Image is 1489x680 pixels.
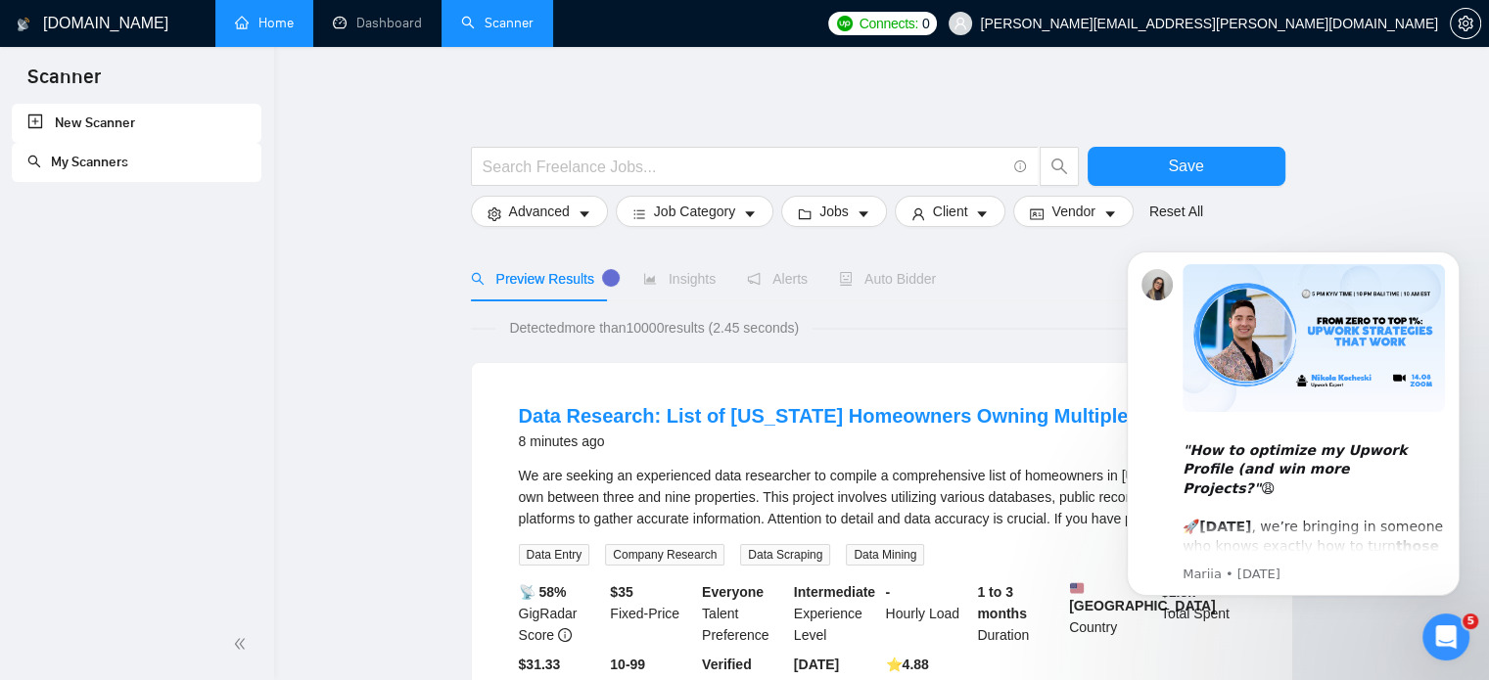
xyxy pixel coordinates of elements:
[860,13,918,34] span: Connects:
[483,155,1005,179] input: Search Freelance Jobs...
[488,206,501,221] span: setting
[12,63,116,104] span: Scanner
[1041,158,1078,175] span: search
[798,206,812,221] span: folder
[1097,222,1489,627] iframe: Intercom notifications message
[558,628,572,642] span: info-circle
[977,584,1027,621] b: 1 to 3 months
[1422,613,1469,660] iframe: Intercom live chat
[27,104,246,143] a: New Scanner
[882,581,974,646] div: Hourly Load
[602,269,620,287] div: Tooltip anchor
[605,544,724,566] span: Company Research
[1051,201,1094,222] span: Vendor
[790,581,882,646] div: Experience Level
[973,581,1065,646] div: Duration
[606,581,698,646] div: Fixed-Price
[509,201,570,222] span: Advanced
[1103,206,1117,221] span: caret-down
[519,584,567,600] b: 📡 58%
[702,657,752,672] b: Verified
[471,272,485,286] span: search
[911,206,925,221] span: user
[519,465,1245,529] div: We are seeking an experienced data researcher to compile a comprehensive list of homeowners in Wi...
[933,201,968,222] span: Client
[519,657,561,672] b: $31.33
[235,15,294,31] a: homeHome
[610,657,645,672] b: 10-99
[17,9,30,40] img: logo
[643,271,716,287] span: Insights
[1030,206,1044,221] span: idcard
[1065,581,1157,646] div: Country
[610,584,632,600] b: $ 35
[333,15,422,31] a: dashboardDashboard
[954,17,967,30] span: user
[819,201,849,222] span: Jobs
[1463,613,1478,629] span: 5
[1451,16,1480,31] span: setting
[747,272,761,286] span: notification
[895,196,1006,227] button: userClientcaret-down
[747,271,808,287] span: Alerts
[922,13,930,34] span: 0
[1168,154,1203,178] span: Save
[857,206,870,221] span: caret-down
[1014,160,1027,173] span: info-circle
[654,201,735,222] span: Job Category
[643,272,657,286] span: area-chart
[519,405,1231,427] a: Data Research: List of [US_STATE] Homeowners Owning Multiple Properties
[702,584,764,600] b: Everyone
[519,544,590,566] span: Data Entry
[794,657,839,672] b: [DATE]
[616,196,773,227] button: barsJob Categorycaret-down
[839,272,853,286] span: robot
[578,206,591,221] span: caret-down
[471,271,612,287] span: Preview Results
[886,584,891,600] b: -
[1450,16,1481,31] a: setting
[839,271,936,287] span: Auto Bidder
[1070,581,1084,595] img: 🇺🇸
[519,468,1243,526] span: We are seeking an experienced data researcher to compile a comprehensive list of homeowners in [U...
[495,317,813,339] span: Detected more than 10000 results (2.45 seconds)
[886,657,929,672] b: ⭐️ 4.88
[1013,196,1133,227] button: idcardVendorcaret-down
[1069,581,1216,613] b: [GEOGRAPHIC_DATA]
[698,581,790,646] div: Talent Preference
[12,104,261,143] li: New Scanner
[743,206,757,221] span: caret-down
[27,154,128,170] a: searchMy Scanners
[515,581,607,646] div: GigRadar Score
[794,584,875,600] b: Intermediate
[12,143,261,182] li: My Scanners
[975,206,989,221] span: caret-down
[837,16,853,31] img: upwork-logo.png
[1088,147,1285,186] button: Save
[846,544,924,566] span: Data Mining
[1040,147,1079,186] button: search
[519,430,1231,453] div: 8 minutes ago
[740,544,830,566] span: Data Scraping
[461,15,534,31] a: searchScanner
[233,634,253,654] span: double-left
[632,206,646,221] span: bars
[1149,201,1203,222] a: Reset All
[1450,8,1481,39] button: setting
[471,196,608,227] button: settingAdvancedcaret-down
[781,196,887,227] button: folderJobscaret-down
